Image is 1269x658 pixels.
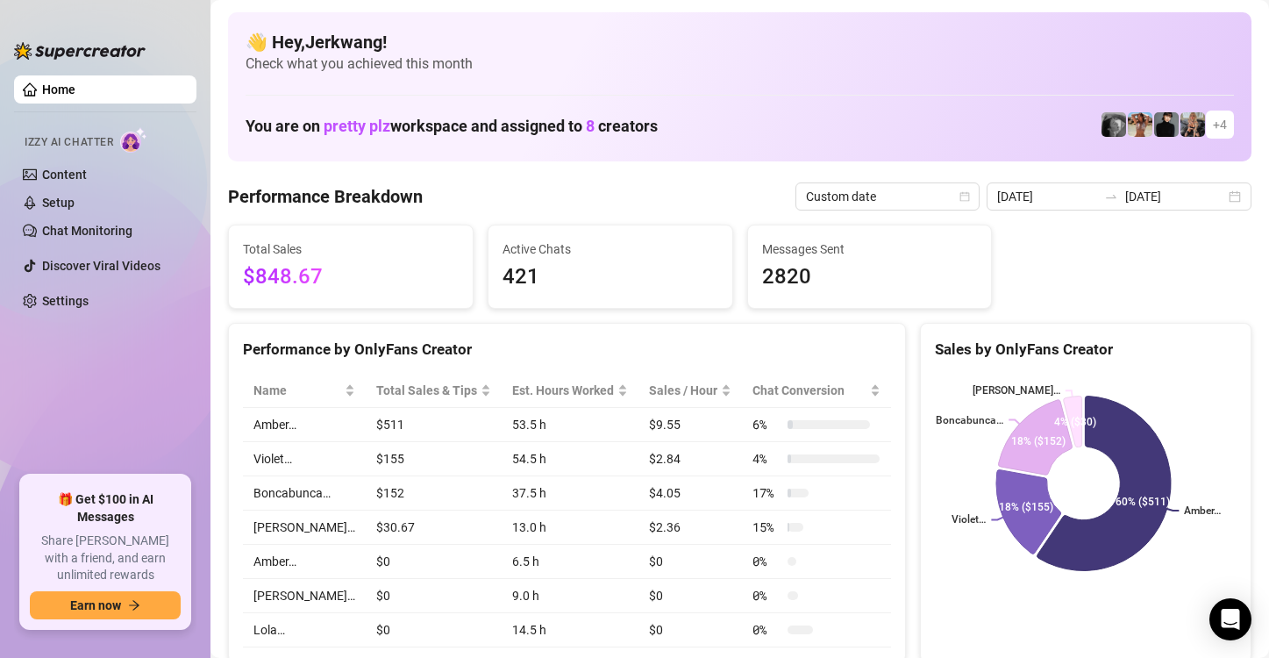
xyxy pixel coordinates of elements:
[503,240,718,259] span: Active Chats
[638,545,742,579] td: $0
[752,552,781,571] span: 0 %
[752,518,781,537] span: 15 %
[502,579,638,613] td: 9.0 h
[42,294,89,308] a: Settings
[973,385,1060,397] text: [PERSON_NAME]…
[586,117,595,135] span: 8
[1128,112,1152,137] img: Amber
[366,408,502,442] td: $511
[1104,190,1118,204] span: to
[638,442,742,476] td: $2.84
[742,374,890,408] th: Chat Conversion
[42,259,160,273] a: Discover Viral Videos
[502,476,638,511] td: 37.5 h
[243,476,366,511] td: Boncabunca…
[243,261,459,294] span: $848.67
[366,442,502,476] td: $155
[30,591,181,619] button: Earn nowarrow-right
[30,533,181,584] span: Share [PERSON_NAME] with a friend, and earn unlimited rewards
[997,187,1097,206] input: Start date
[502,545,638,579] td: 6.5 h
[366,374,502,408] th: Total Sales & Tips
[502,408,638,442] td: 53.5 h
[502,442,638,476] td: 54.5 h
[1154,112,1179,137] img: Camille
[366,545,502,579] td: $0
[935,338,1237,361] div: Sales by OnlyFans Creator
[25,134,113,151] span: Izzy AI Chatter
[502,511,638,545] td: 13.0 h
[70,598,121,612] span: Earn now
[752,449,781,468] span: 4 %
[1180,112,1205,137] img: Violet
[512,381,614,400] div: Est. Hours Worked
[1104,190,1118,204] span: swap-right
[1125,187,1225,206] input: End date
[243,240,459,259] span: Total Sales
[376,381,477,400] span: Total Sales & Tips
[243,545,366,579] td: Amber…
[752,415,781,434] span: 6 %
[246,117,658,136] h1: You are on workspace and assigned to creators
[1213,115,1227,134] span: + 4
[228,184,423,209] h4: Performance Breakdown
[806,183,969,210] span: Custom date
[42,224,132,238] a: Chat Monitoring
[638,408,742,442] td: $9.55
[638,374,742,408] th: Sales / Hour
[366,579,502,613] td: $0
[42,82,75,97] a: Home
[959,191,970,202] span: calendar
[638,579,742,613] td: $0
[762,240,978,259] span: Messages Sent
[752,586,781,605] span: 0 %
[246,30,1234,54] h4: 👋 Hey, Jerkwang !
[42,168,87,182] a: Content
[752,620,781,640] span: 0 %
[503,261,718,294] span: 421
[243,613,366,647] td: Lola…
[243,579,366,613] td: [PERSON_NAME]…
[14,42,146,60] img: logo-BBDzfeDw.svg
[936,414,1003,426] text: Boncabunca…
[649,381,717,400] span: Sales / Hour
[502,613,638,647] td: 14.5 h
[366,476,502,511] td: $152
[1184,504,1221,517] text: Amber…
[128,599,140,612] span: arrow-right
[1209,598,1251,640] div: Open Intercom Messenger
[30,491,181,526] span: 🎁 Get $100 in AI Messages
[243,338,891,361] div: Performance by OnlyFans Creator
[952,514,986,526] text: Violet…
[366,511,502,545] td: $30.67
[638,476,742,511] td: $4.05
[762,261,978,294] span: 2820
[243,408,366,442] td: Amber…
[324,117,390,135] span: pretty plz
[42,196,75,210] a: Setup
[246,54,1234,74] span: Check what you achieved this month
[638,613,742,647] td: $0
[253,381,341,400] span: Name
[120,127,147,153] img: AI Chatter
[243,511,366,545] td: [PERSON_NAME]…
[243,442,366,476] td: Violet…
[638,511,742,545] td: $2.36
[752,483,781,503] span: 17 %
[366,613,502,647] td: $0
[752,381,866,400] span: Chat Conversion
[243,374,366,408] th: Name
[1101,112,1126,137] img: Amber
